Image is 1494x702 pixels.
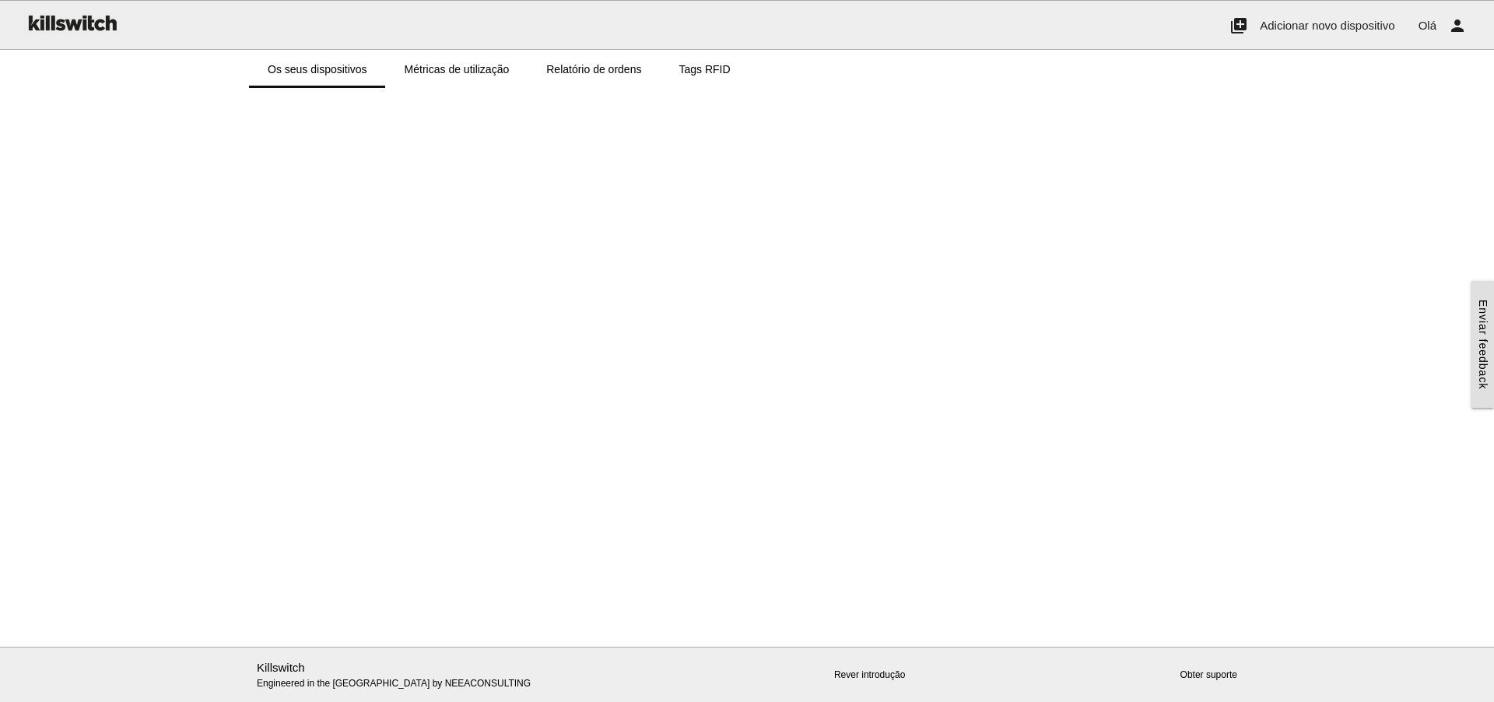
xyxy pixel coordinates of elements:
[834,669,905,680] a: Rever introdução
[528,51,660,88] a: Relatório de ordens
[660,51,749,88] a: Tags RFID
[1180,669,1237,680] a: Obter suporte
[1448,1,1467,51] i: person
[257,661,305,674] a: Killswitch
[1419,19,1436,32] span: Olá
[1229,1,1248,51] i: add_to_photos
[386,51,528,88] a: Métricas de utilização
[257,659,573,691] p: Engineered in the [GEOGRAPHIC_DATA] by NEEACONSULTING
[23,1,120,44] img: ks-logo-black-160-b.png
[1260,19,1394,32] span: Adicionar novo dispositivo
[1471,281,1494,408] a: Enviar feedback
[249,51,386,88] a: Os seus dispositivos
